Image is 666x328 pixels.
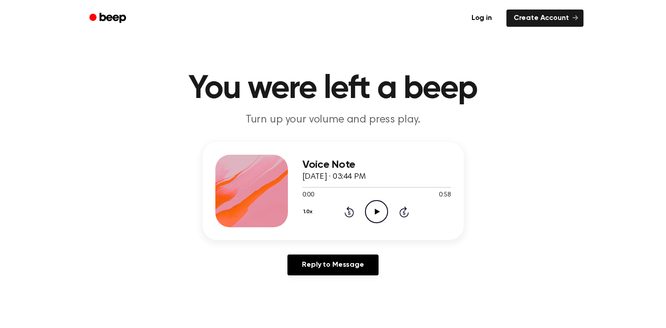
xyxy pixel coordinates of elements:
[462,8,501,29] a: Log in
[302,204,316,220] button: 1.0x
[439,191,451,200] span: 0:58
[287,255,378,275] a: Reply to Message
[159,113,507,127] p: Turn up your volume and press play.
[302,173,366,181] span: [DATE] · 03:44 PM
[101,73,565,105] h1: You were left a beep
[506,10,583,27] a: Create Account
[302,159,451,171] h3: Voice Note
[302,191,314,200] span: 0:00
[83,10,134,27] a: Beep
